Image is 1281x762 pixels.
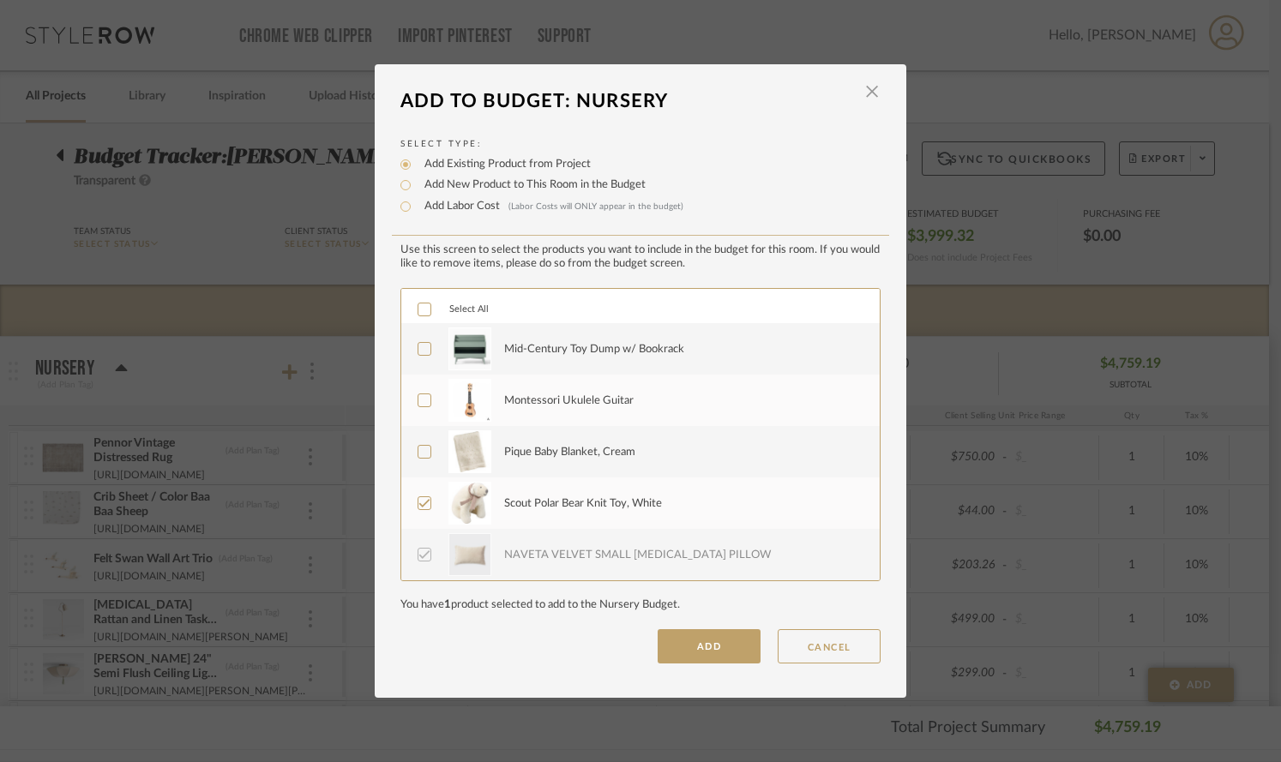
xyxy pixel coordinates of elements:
[400,138,881,151] label: Select Type:
[504,444,635,461] div: Pique Baby Blanket, Cream
[504,495,662,513] div: Scout Polar Bear Knit Toy, White
[444,599,451,610] span: 1
[416,198,683,215] label: Add Labor Cost
[448,482,491,525] img: 7a9a9ff1-9d07-4614-8b8b-4ed2638ec9d7_50x50.jpg
[504,341,684,358] div: Mid-Century Toy Dump w/ Bookrack
[778,629,881,663] button: CANCEL
[416,156,591,173] label: Add Existing Product from Project
[504,547,771,564] div: NAVETA VELVET SMALL [MEDICAL_DATA] PILLOW
[448,327,491,370] img: c2084c11-cb31-4d7b-8212-519ed7141dee_50x50.jpg
[448,533,491,576] img: 42f31a56-2472-4a44-8085-dd0994690677_50x50.jpg
[400,243,881,271] div: Use this screen to select the products you want to include in the budget for this room. If you wo...
[416,177,646,194] label: Add New Product to This Room in the Budget
[448,379,491,422] img: 37dc560f-d1aa-4a96-8a8c-5e52e1e6cc6d_50x50.jpg
[448,430,491,473] img: 5e5d42c2-e357-4079-b0ba-e1f58ed7969f_50x50.jpg
[449,304,489,314] span: Select All
[855,82,889,101] button: Close
[400,598,881,612] div: You have product selected to add to the Nursery Budget.
[504,393,634,410] div: Montessori Ukulele Guitar
[508,202,683,211] span: (Labor Costs will ONLY appear in the budget)
[400,82,855,120] div: Add To Budget: Nursery
[658,629,761,663] button: ADD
